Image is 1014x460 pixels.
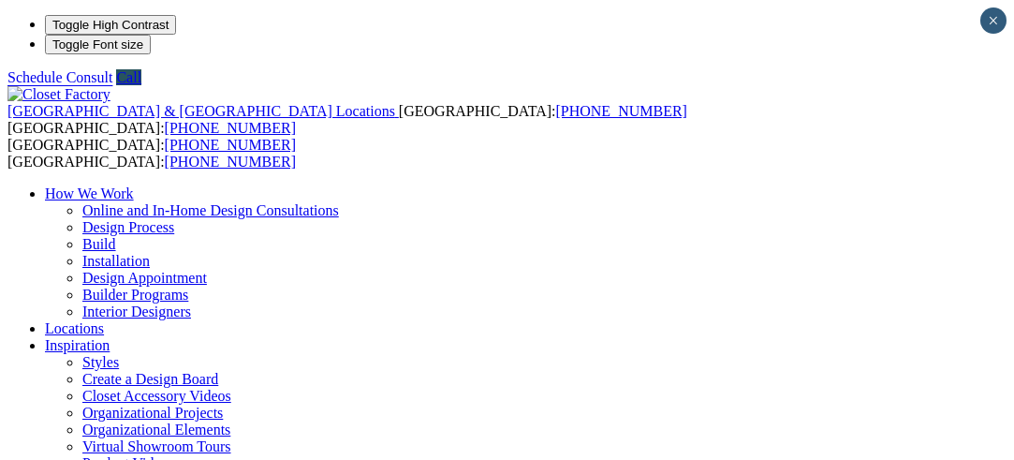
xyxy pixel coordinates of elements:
a: Build [82,236,116,252]
a: Organizational Elements [82,422,230,438]
span: [GEOGRAPHIC_DATA]: [GEOGRAPHIC_DATA]: [7,137,296,170]
a: Closet Accessory Videos [82,388,231,404]
a: [PHONE_NUMBER] [165,154,296,170]
a: [PHONE_NUMBER] [165,120,296,136]
a: [PHONE_NUMBER] [555,103,686,119]
a: Interior Designers [82,304,191,319]
a: [PHONE_NUMBER] [165,137,296,153]
a: Organizational Projects [82,405,223,421]
a: Create a Design Board [82,371,218,387]
a: Inspiration [45,337,110,353]
a: Installation [82,253,150,269]
button: Toggle High Contrast [45,15,176,35]
a: Call [116,69,141,85]
span: Toggle High Contrast [52,18,169,32]
button: Toggle Font size [45,35,151,54]
a: Design Process [82,219,174,235]
a: Design Appointment [82,270,207,286]
a: Online and In-Home Design Consultations [82,202,339,218]
span: [GEOGRAPHIC_DATA] & [GEOGRAPHIC_DATA] Locations [7,103,395,119]
a: [GEOGRAPHIC_DATA] & [GEOGRAPHIC_DATA] Locations [7,103,399,119]
a: Builder Programs [82,287,188,303]
a: How We Work [45,185,134,201]
img: Closet Factory [7,86,110,103]
a: Schedule Consult [7,69,112,85]
span: Toggle Font size [52,37,143,52]
a: Styles [82,354,119,370]
a: Locations [45,320,104,336]
button: Close [980,7,1007,34]
a: Virtual Showroom Tours [82,438,231,454]
span: [GEOGRAPHIC_DATA]: [GEOGRAPHIC_DATA]: [7,103,687,136]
